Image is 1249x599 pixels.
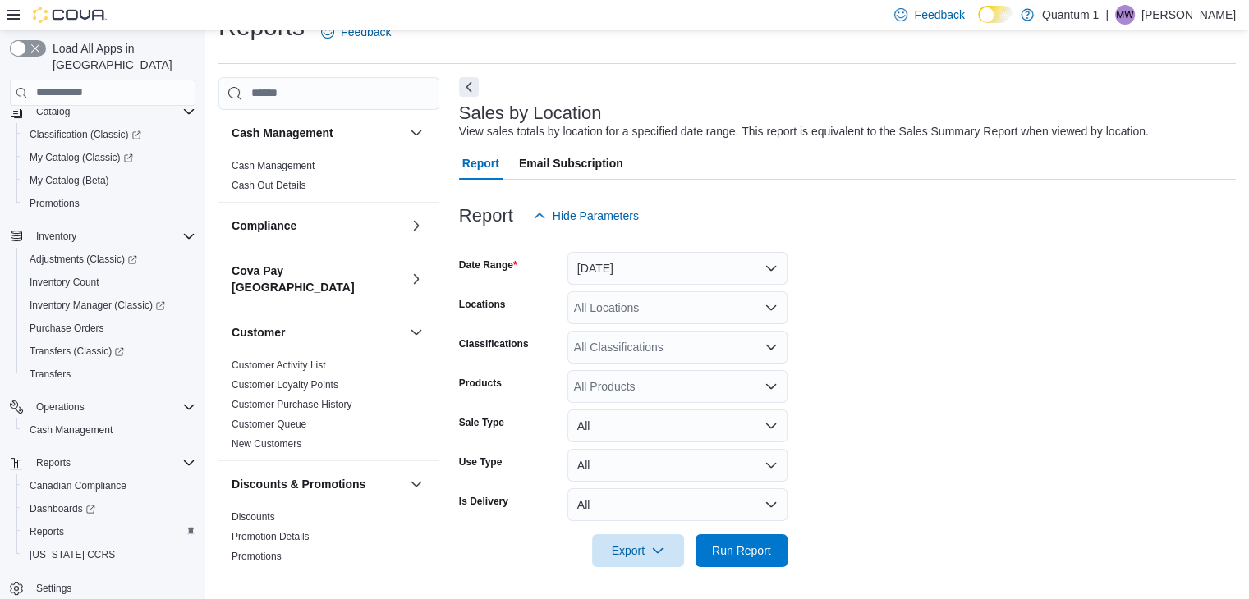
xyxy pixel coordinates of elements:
label: Sale Type [459,416,504,429]
span: Inventory Manager (Classic) [23,295,195,315]
span: Inventory Count [23,272,195,292]
span: Load All Apps in [GEOGRAPHIC_DATA] [46,40,195,73]
span: Adjustments (Classic) [30,253,137,266]
span: Transfers [23,364,195,384]
a: New Customers [232,438,301,450]
span: Operations [36,400,85,414]
span: Feedback [341,24,391,40]
h3: Cash Management [232,125,333,141]
a: Dashboards [23,499,102,519]
span: Customer Activity List [232,359,326,372]
a: Inventory Manager (Classic) [16,294,202,317]
h3: Sales by Location [459,103,602,123]
span: Cash Out Details [232,179,306,192]
button: Hide Parameters [526,199,645,232]
button: Operations [3,396,202,418]
a: My Catalog (Classic) [16,146,202,169]
a: Feedback [315,16,397,48]
span: Promotion Details [232,530,310,543]
span: Catalog [30,102,195,121]
button: Inventory [30,226,83,246]
span: Hide Parameters [553,208,639,224]
span: Customer Loyalty Points [232,378,338,391]
span: Export [602,534,674,567]
span: Settings [36,582,71,595]
span: Purchase Orders [30,322,104,335]
a: Settings [30,578,78,598]
button: Reports [30,453,77,473]
h3: Discounts & Promotions [232,476,365,492]
a: Reports [23,522,71,542]
span: Dark Mode [978,23,979,24]
button: All [567,488,788,521]
span: My Catalog (Beta) [30,174,109,187]
button: Run Report [696,534,788,567]
span: Inventory Count [30,276,99,289]
span: Purchase Orders [23,318,195,338]
span: Canadian Compliance [23,476,195,496]
a: Cash Management [23,420,119,440]
button: Open list of options [765,301,778,314]
button: [DATE] [567,252,788,285]
button: Cash Management [232,125,403,141]
div: Cash Management [218,156,439,202]
span: My Catalog (Classic) [30,151,133,164]
a: Canadian Compliance [23,476,133,496]
span: Email Subscription [519,147,623,180]
button: Inventory Count [16,271,202,294]
label: Use Type [459,455,502,469]
a: Purchase Orders [23,318,111,338]
input: Dark Mode [978,6,1013,23]
a: Customer Queue [232,418,306,430]
span: Report [462,147,499,180]
span: Classification (Classic) [23,125,195,144]
button: Purchase Orders [16,317,202,340]
span: Inventory [30,226,195,246]
button: Discounts & Promotions [406,474,426,494]
a: Cash Out Details [232,180,306,191]
button: Cova Pay [GEOGRAPHIC_DATA] [406,269,426,289]
span: Promotions [30,197,80,210]
span: Classification (Classic) [30,128,141,141]
span: Transfers [30,368,71,381]
button: Cova Pay [GEOGRAPHIC_DATA] [232,263,403,295]
button: Catalog [30,102,76,121]
label: Classifications [459,337,529,350]
p: [PERSON_NAME] [1141,5,1236,25]
span: New Customers [232,437,301,450]
span: Dashboards [23,499,195,519]
img: Cova [33,7,107,23]
a: Adjustments (Classic) [16,248,202,271]
button: [US_STATE] CCRS [16,543,202,566]
a: Transfers [23,364,77,384]
a: Customer Loyalty Points [232,379,338,391]
span: Promotions [23,194,195,213]
button: Cash Management [16,418,202,441]
h3: Compliance [232,217,296,234]
span: Cash Management [30,423,113,437]
button: Next [459,77,479,97]
button: Reports [16,520,202,543]
span: Customer Queue [232,418,306,431]
span: Reports [23,522,195,542]
button: Compliance [232,217,403,234]
span: Cash Management [232,159,315,172]
a: Customer Activity List [232,359,326,371]
span: Reports [30,453,195,473]
a: Transfers (Classic) [23,341,131,361]
span: Canadian Compliance [30,479,126,492]
span: My Catalog (Beta) [23,171,195,190]
span: Customer Purchase History [232,398,352,411]
button: My Catalog (Beta) [16,169,202,192]
a: My Catalog (Classic) [23,148,140,167]
span: Feedback [914,7,964,23]
span: Inventory [36,230,76,243]
button: Discounts & Promotions [232,476,403,492]
span: Operations [30,397,195,417]
button: Canadian Compliance [16,474,202,497]
a: My Catalog (Beta) [23,171,116,190]
a: Adjustments (Classic) [23,249,144,269]
span: Transfers (Classic) [23,341,195,361]
span: Dashboards [30,502,95,515]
